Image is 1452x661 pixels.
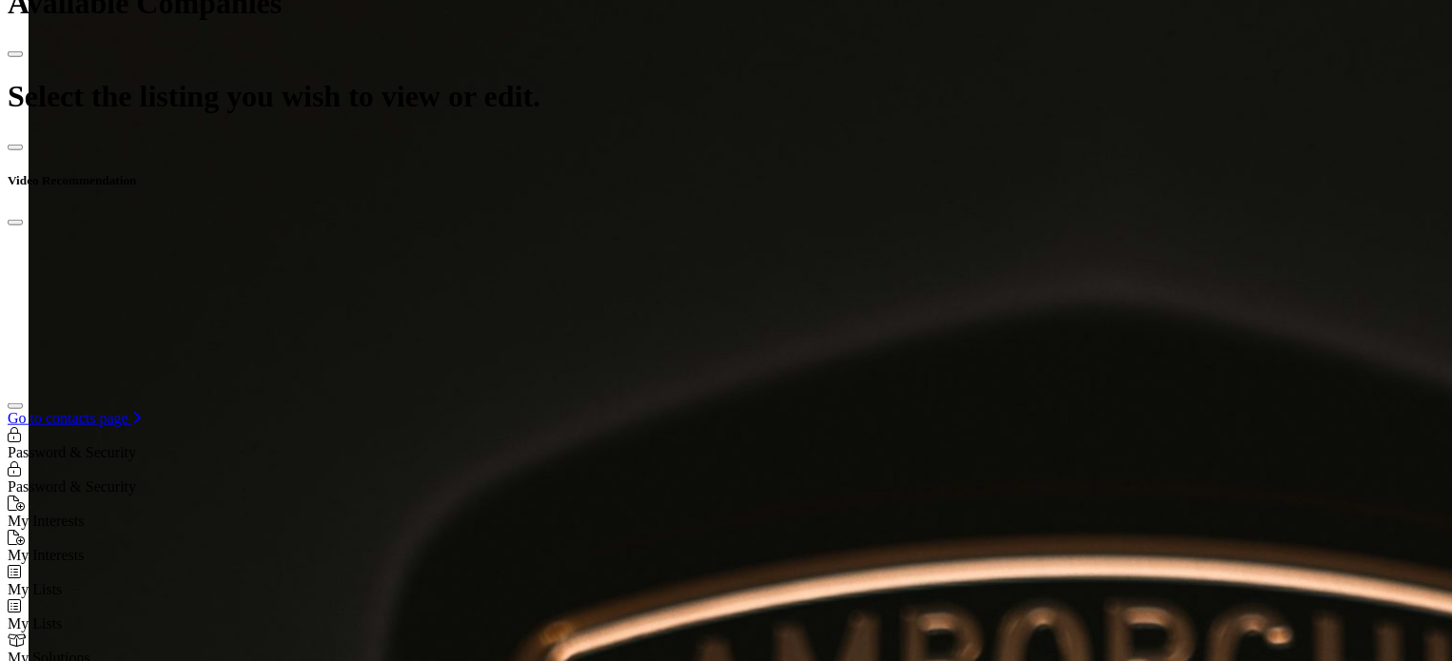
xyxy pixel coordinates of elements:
div: Password & Security [8,478,1444,496]
button: Close [8,145,23,150]
button: Close [8,220,23,225]
h5: Video Recommendation [8,173,1444,188]
div: Password & Security [8,444,1444,461]
div: My Interests [8,547,1444,564]
div: My Lists [8,615,1444,632]
a: Go to contacts page [8,410,142,426]
button: Close [8,403,23,409]
div: My Lists [8,581,1444,598]
h1: Select the listing you wish to view or edit. [8,79,1444,114]
div: My Interests [8,513,1444,530]
button: Close [8,51,23,57]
